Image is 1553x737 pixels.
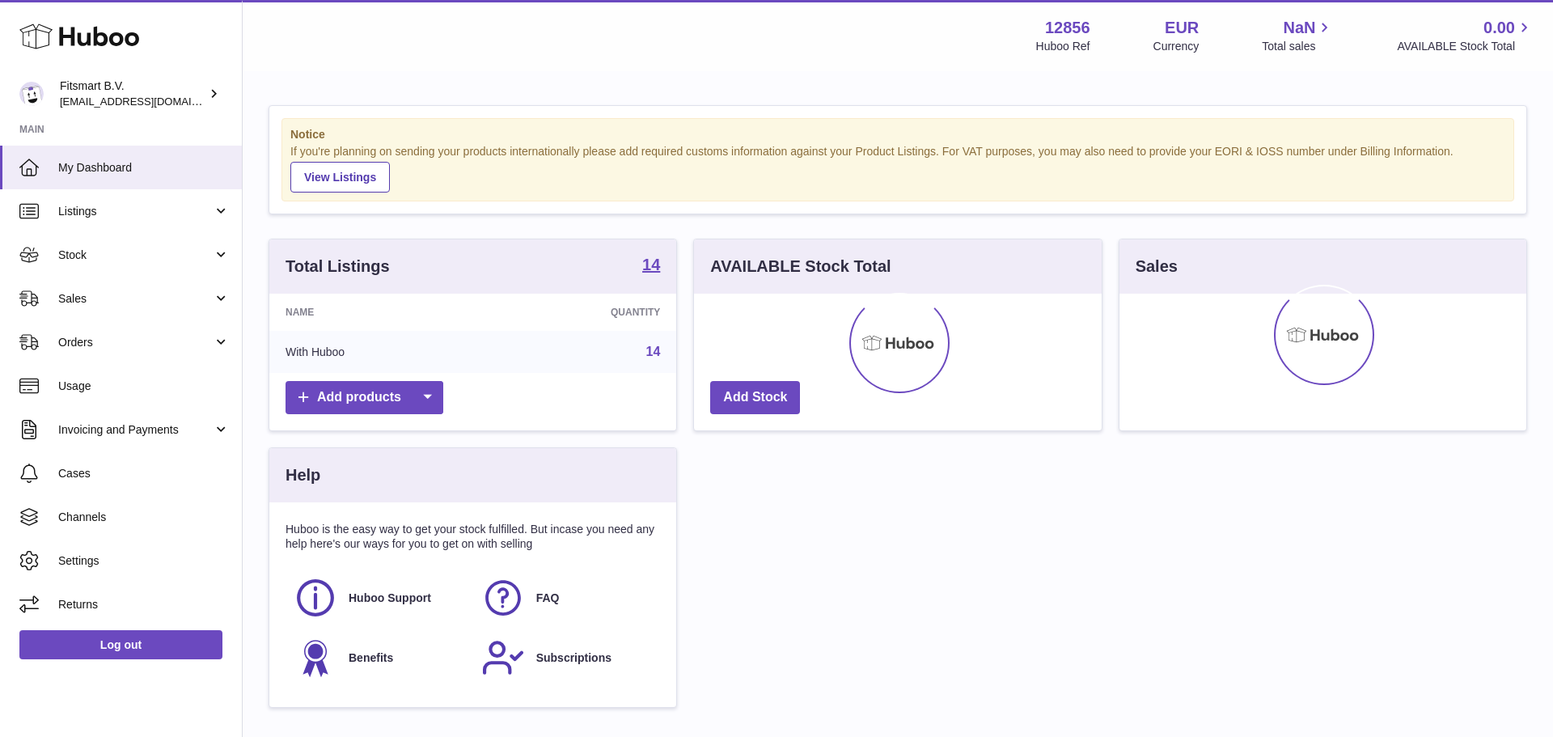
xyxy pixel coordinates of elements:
span: Orders [58,335,213,350]
div: Huboo Ref [1036,39,1090,54]
th: Name [269,294,485,331]
span: Total sales [1262,39,1334,54]
span: Sales [58,291,213,307]
a: NaN Total sales [1262,17,1334,54]
a: 14 [646,345,661,358]
span: Returns [58,597,230,612]
h3: Sales [1136,256,1178,277]
div: Fitsmart B.V. [60,78,205,109]
td: With Huboo [269,331,485,373]
a: Add products [286,381,443,414]
strong: Notice [290,127,1505,142]
strong: 12856 [1045,17,1090,39]
span: [EMAIL_ADDRESS][DOMAIN_NAME] [60,95,238,108]
span: FAQ [536,591,560,606]
th: Quantity [485,294,677,331]
a: Add Stock [710,381,800,414]
span: Stock [58,248,213,263]
span: Cases [58,466,230,481]
span: Invoicing and Payments [58,422,213,438]
p: Huboo is the easy way to get your stock fulfilled. But incase you need any help here's our ways f... [286,522,660,553]
span: Huboo Support [349,591,431,606]
a: View Listings [290,162,390,193]
span: Listings [58,204,213,219]
a: Subscriptions [481,636,653,680]
span: Usage [58,379,230,394]
h3: AVAILABLE Stock Total [710,256,891,277]
h3: Help [286,464,320,486]
a: Huboo Support [294,576,465,620]
span: Subscriptions [536,650,611,666]
strong: 14 [642,256,660,273]
a: Benefits [294,636,465,680]
a: Log out [19,630,222,659]
a: 0.00 AVAILABLE Stock Total [1397,17,1534,54]
span: NaN [1283,17,1315,39]
span: My Dashboard [58,160,230,176]
img: internalAdmin-12856@internal.huboo.com [19,82,44,106]
span: Settings [58,553,230,569]
span: 0.00 [1483,17,1515,39]
span: AVAILABLE Stock Total [1397,39,1534,54]
a: 14 [642,256,660,276]
a: FAQ [481,576,653,620]
strong: EUR [1165,17,1199,39]
span: Channels [58,510,230,525]
h3: Total Listings [286,256,390,277]
span: Benefits [349,650,393,666]
div: If you're planning on sending your products internationally please add required customs informati... [290,144,1505,193]
div: Currency [1153,39,1200,54]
